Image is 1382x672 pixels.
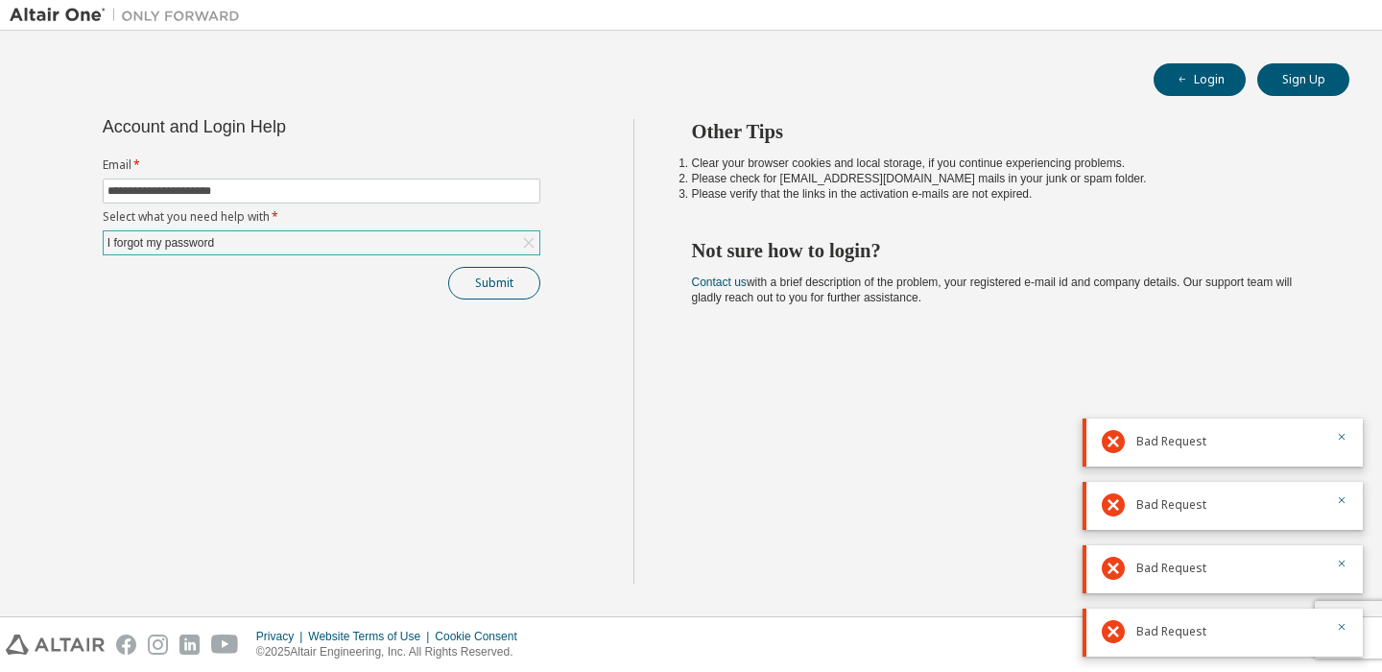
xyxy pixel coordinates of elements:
[1136,624,1206,639] span: Bad Request
[692,276,747,289] a: Contact us
[103,119,453,134] div: Account and Login Help
[692,238,1316,263] h2: Not sure how to login?
[1136,434,1206,449] span: Bad Request
[692,171,1316,186] li: Please check for [EMAIL_ADDRESS][DOMAIN_NAME] mails in your junk or spam folder.
[692,119,1316,144] h2: Other Tips
[692,156,1316,171] li: Clear your browser cookies and local storage, if you continue experiencing problems.
[1136,497,1206,513] span: Bad Request
[211,635,239,655] img: youtube.svg
[105,232,217,253] div: I forgot my password
[1257,63,1349,96] button: Sign Up
[179,635,200,655] img: linkedin.svg
[1154,63,1246,96] button: Login
[104,231,539,254] div: I forgot my password
[148,635,168,655] img: instagram.svg
[308,629,435,644] div: Website Terms of Use
[116,635,136,655] img: facebook.svg
[256,629,308,644] div: Privacy
[6,635,105,655] img: altair_logo.svg
[1136,561,1206,576] span: Bad Request
[692,186,1316,202] li: Please verify that the links in the activation e-mails are not expired.
[103,209,540,225] label: Select what you need help with
[448,267,540,300] button: Submit
[692,276,1293,304] span: with a brief description of the problem, your registered e-mail id and company details. Our suppo...
[256,644,529,660] p: © 2025 Altair Engineering, Inc. All Rights Reserved.
[103,157,540,173] label: Email
[10,6,250,25] img: Altair One
[435,629,528,644] div: Cookie Consent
